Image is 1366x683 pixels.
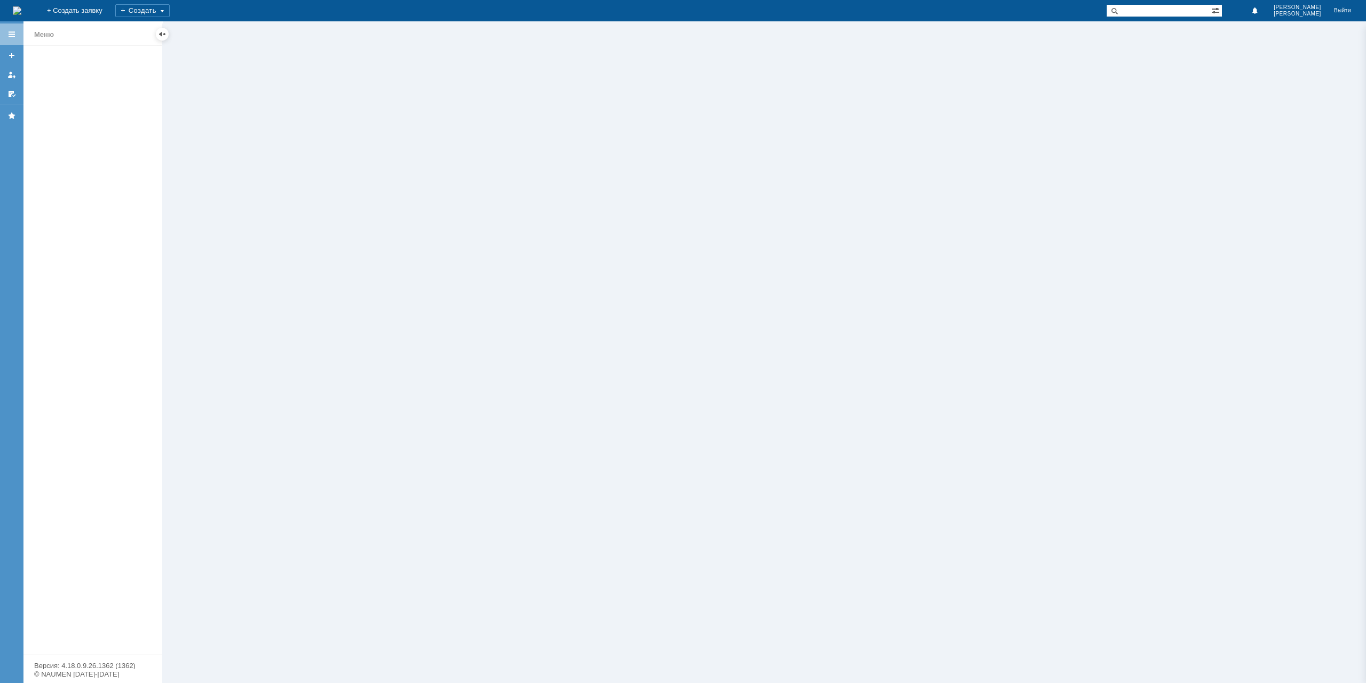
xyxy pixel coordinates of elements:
[115,4,170,17] div: Создать
[34,662,152,669] div: Версия: 4.18.0.9.26.1362 (1362)
[34,28,54,41] div: Меню
[13,6,21,15] a: Перейти на домашнюю страницу
[1274,4,1321,11] span: [PERSON_NAME]
[1274,11,1321,17] span: [PERSON_NAME]
[34,671,152,678] div: © NAUMEN [DATE]-[DATE]
[1211,5,1222,15] span: Расширенный поиск
[13,6,21,15] img: logo
[156,28,169,41] div: Скрыть меню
